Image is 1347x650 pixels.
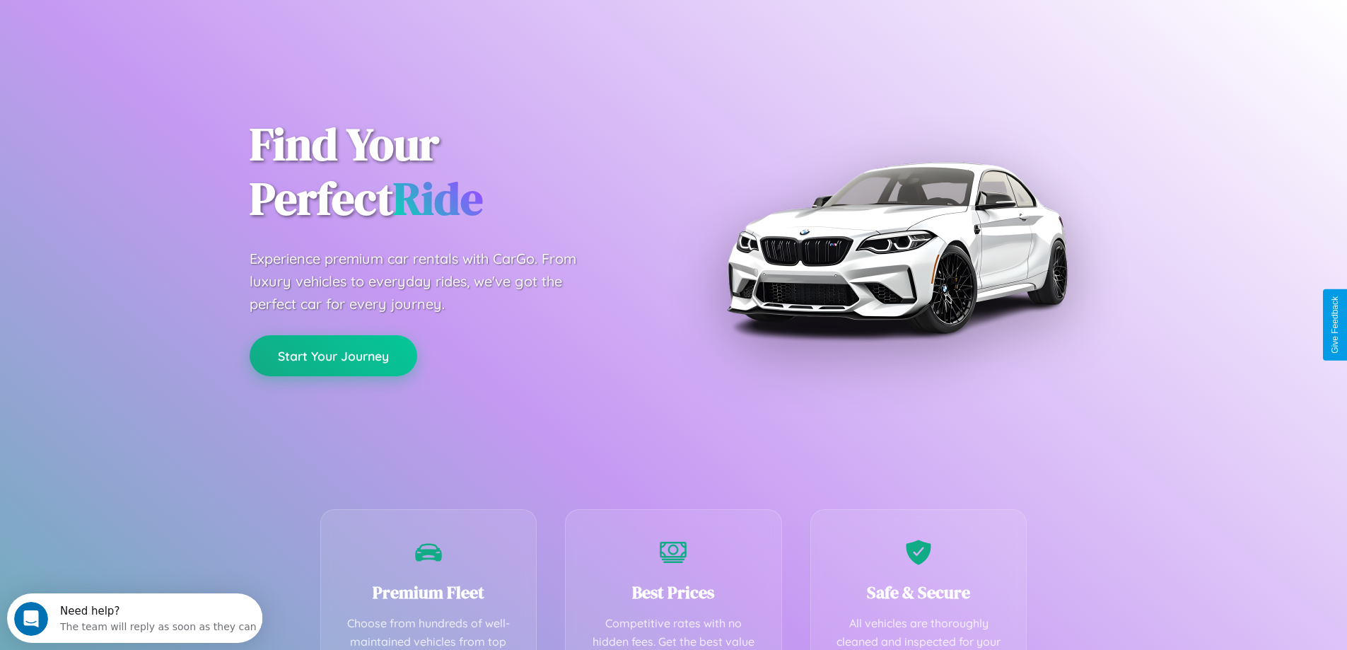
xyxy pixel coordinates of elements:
h1: Find Your Perfect [250,117,653,226]
div: Need help? [53,12,250,23]
button: Start Your Journey [250,335,417,376]
p: Experience premium car rentals with CarGo. From luxury vehicles to everyday rides, we've got the ... [250,248,603,315]
h3: Premium Fleet [342,581,515,604]
img: Premium BMW car rental vehicle [720,71,1073,424]
div: Give Feedback [1330,296,1340,354]
iframe: Intercom live chat discovery launcher [7,593,262,643]
iframe: Intercom live chat [14,602,48,636]
span: Ride [393,168,483,229]
h3: Safe & Secure [832,581,1005,604]
div: Open Intercom Messenger [6,6,263,45]
h3: Best Prices [587,581,760,604]
div: The team will reply as soon as they can [53,23,250,38]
